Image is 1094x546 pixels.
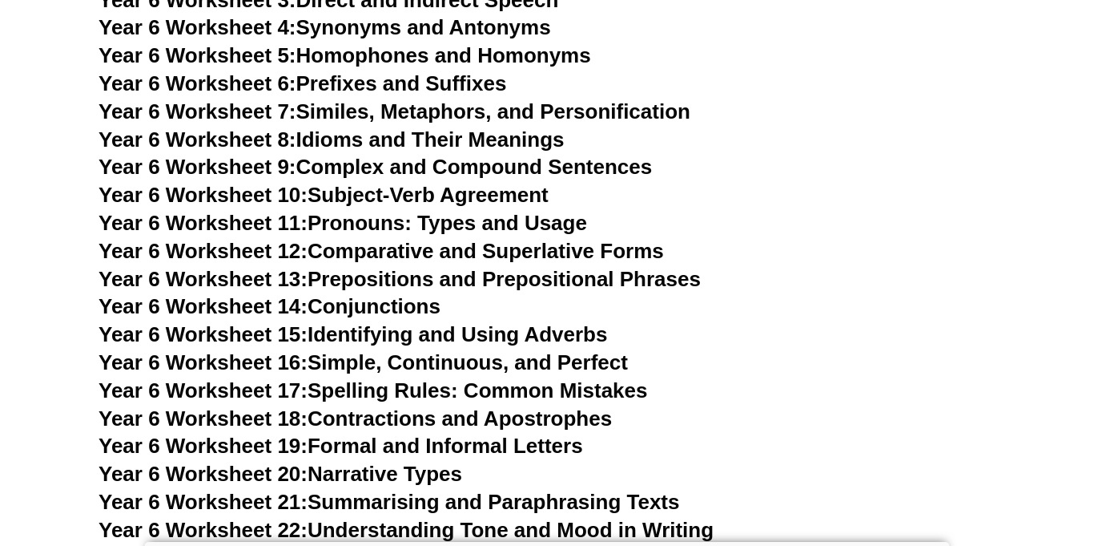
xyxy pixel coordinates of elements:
[99,239,664,263] a: Year 6 Worksheet 12:Comparative and Superlative Forms
[99,267,308,291] span: Year 6 Worksheet 13:
[99,378,308,402] span: Year 6 Worksheet 17:
[1014,469,1094,546] iframe: Chat Widget
[99,127,564,152] a: Year 6 Worksheet 8:Idioms and Their Meanings
[99,350,628,374] a: Year 6 Worksheet 16:Simple, Continuous, and Perfect
[99,43,296,67] span: Year 6 Worksheet 5:
[99,322,607,346] a: Year 6 Worksheet 15:Identifying and Using Adverbs
[99,183,308,207] span: Year 6 Worksheet 10:
[99,43,591,67] a: Year 6 Worksheet 5:Homophones and Homonyms
[99,155,296,179] span: Year 6 Worksheet 9:
[99,378,647,402] a: Year 6 Worksheet 17:Spelling Rules: Common Mistakes
[99,518,308,542] span: Year 6 Worksheet 22:
[99,15,551,39] a: Year 6 Worksheet 4:Synonyms and Antonyms
[99,350,308,374] span: Year 6 Worksheet 16:
[99,518,714,542] a: Year 6 Worksheet 22:Understanding Tone and Mood in Writing
[99,155,652,179] a: Year 6 Worksheet 9:Complex and Compound Sentences
[99,15,296,39] span: Year 6 Worksheet 4:
[99,239,308,263] span: Year 6 Worksheet 12:
[99,322,308,346] span: Year 6 Worksheet 15:
[99,490,679,514] a: Year 6 Worksheet 21:Summarising and Paraphrasing Texts
[99,294,308,318] span: Year 6 Worksheet 14:
[99,294,440,318] a: Year 6 Worksheet 14:Conjunctions
[99,99,296,123] span: Year 6 Worksheet 7:
[99,406,612,431] a: Year 6 Worksheet 18:Contractions and Apostrophes
[99,127,296,152] span: Year 6 Worksheet 8:
[99,462,308,486] span: Year 6 Worksheet 20:
[99,71,506,95] a: Year 6 Worksheet 6:Prefixes and Suffixes
[99,434,308,458] span: Year 6 Worksheet 19:
[99,71,296,95] span: Year 6 Worksheet 6:
[99,490,308,514] span: Year 6 Worksheet 21:
[99,99,690,123] a: Year 6 Worksheet 7:Similes, Metaphors, and Personification
[99,183,549,207] a: Year 6 Worksheet 10:Subject-Verb Agreement
[99,211,587,235] a: Year 6 Worksheet 11:Pronouns: Types and Usage
[99,211,308,235] span: Year 6 Worksheet 11:
[99,406,308,431] span: Year 6 Worksheet 18:
[99,267,701,291] a: Year 6 Worksheet 13:Prepositions and Prepositional Phrases
[99,434,583,458] a: Year 6 Worksheet 19:Formal and Informal Letters
[99,462,462,486] a: Year 6 Worksheet 20:Narrative Types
